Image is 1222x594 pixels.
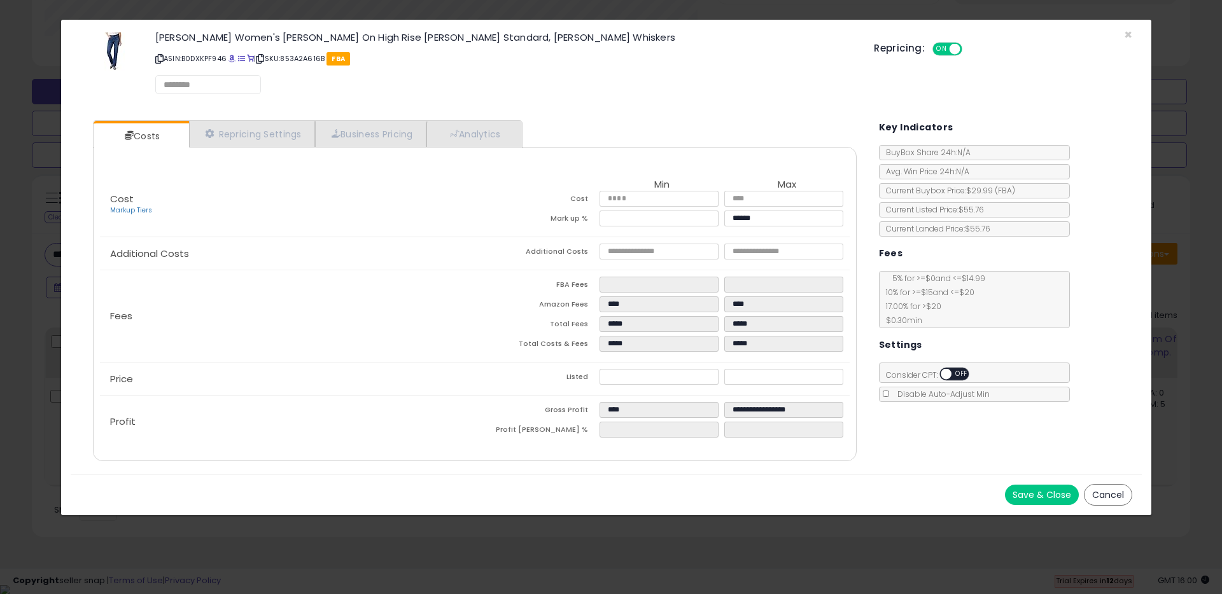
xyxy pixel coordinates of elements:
p: Fees [100,311,475,321]
h5: Repricing: [874,43,925,53]
p: ASIN: B0DXKPF946 | SKU: 853A2A616B [155,48,855,69]
span: Current Landed Price: $55.76 [880,223,990,234]
h3: [PERSON_NAME] Women's [PERSON_NAME] On High Rise [PERSON_NAME] Standard, [PERSON_NAME] Whiskers [155,32,855,42]
span: ( FBA ) [995,185,1015,196]
a: Your listing only [247,53,254,64]
th: Max [724,179,849,191]
span: ON [934,44,950,55]
span: $29.99 [966,185,1015,196]
th: Min [600,179,724,191]
td: Cost [475,191,600,211]
span: × [1124,25,1132,44]
a: BuyBox page [228,53,235,64]
span: Disable Auto-Adjust Min [891,389,990,399]
td: Total Fees [475,316,600,336]
button: Cancel [1084,484,1132,506]
td: Listed [475,369,600,389]
td: Mark up % [475,211,600,230]
img: 31u6CqGKqOL._SL60_.jpg [94,32,132,71]
a: Costs [94,123,188,149]
h5: Fees [879,245,903,261]
span: $0.30 min [880,315,922,326]
span: Current Listed Price: $55.76 [880,204,984,215]
a: Business Pricing [315,121,426,147]
td: Gross Profit [475,402,600,422]
h5: Settings [879,337,922,353]
h5: Key Indicators [879,120,953,135]
a: Analytics [426,121,521,147]
span: 10 % for >= $15 and <= $20 [880,287,974,298]
p: Additional Costs [100,249,475,259]
span: 5 % for >= $0 and <= $14.99 [886,273,985,284]
a: Repricing Settings [189,121,315,147]
p: Price [100,374,475,384]
td: Additional Costs [475,244,600,263]
span: FBA [327,52,350,66]
span: BuyBox Share 24h: N/A [880,147,971,158]
p: Profit [100,417,475,427]
td: Total Costs & Fees [475,336,600,356]
span: 17.00 % for > $20 [880,301,941,312]
span: OFF [960,44,981,55]
span: Avg. Win Price 24h: N/A [880,166,969,177]
a: All offer listings [238,53,245,64]
td: Amazon Fees [475,296,600,316]
p: Cost [100,194,475,216]
button: Save & Close [1005,485,1079,505]
span: Current Buybox Price: [880,185,1015,196]
span: OFF [952,369,972,380]
a: Markup Tiers [110,205,152,215]
span: Consider CPT: [880,370,986,380]
td: FBA Fees [475,277,600,296]
td: Profit [PERSON_NAME] % [475,422,600,441]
